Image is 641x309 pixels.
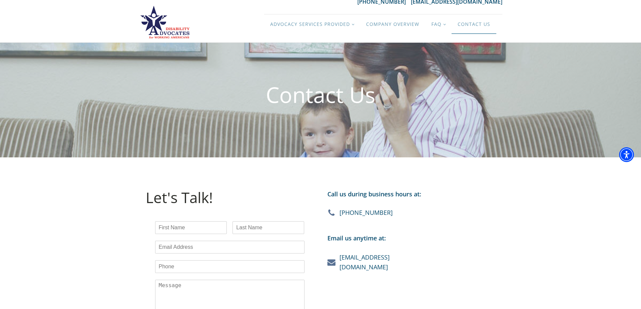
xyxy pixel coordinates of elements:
input: Phone [155,260,305,273]
input: Last Name [233,221,304,234]
div: Call us during business hours at: [327,189,421,209]
div: Email us anytime at: [327,233,386,253]
a: FAQ [425,14,452,34]
a: [EMAIL_ADDRESS][DOMAIN_NAME] [340,253,390,272]
div: [PHONE_NUMBER] [340,208,393,217]
input: Email Address [155,241,305,254]
a: Contact Us [452,14,496,34]
input: First Name [155,221,227,234]
a: Company Overview [360,14,425,34]
h1: Contact Us [266,83,376,107]
div: Accessibility Menu [619,147,634,162]
h1: Let's Talk! [146,189,213,205]
a: Advocacy Services Provided [264,14,360,34]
